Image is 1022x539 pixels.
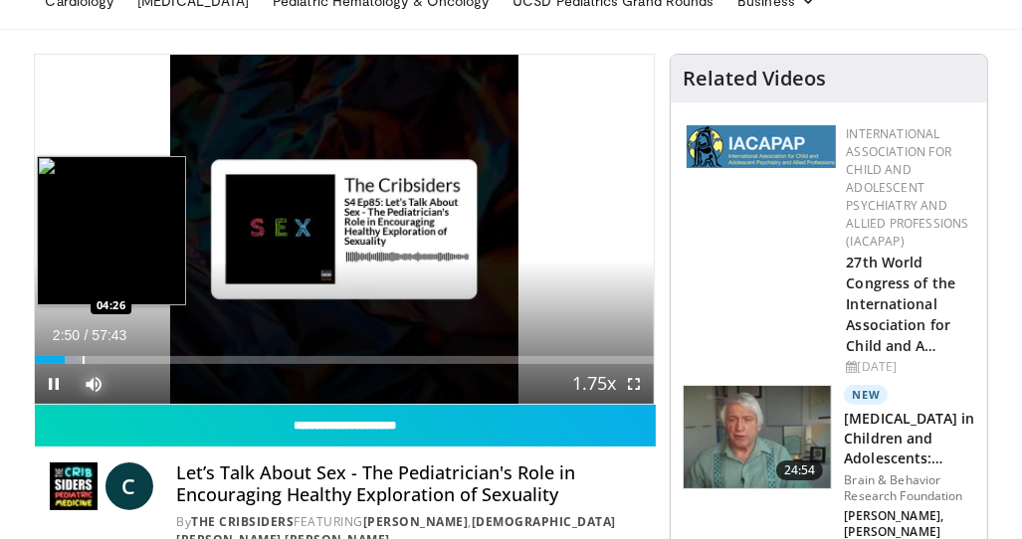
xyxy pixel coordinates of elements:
h4: Related Videos [683,67,826,90]
video-js: Video Player [35,55,655,404]
button: Playback Rate [574,364,614,404]
button: Mute [75,364,114,404]
span: / [85,327,89,343]
button: Fullscreen [614,364,654,404]
button: Pause [35,364,75,404]
img: The Cribsiders [50,462,98,510]
span: 57:43 [92,327,126,343]
span: 24:54 [776,460,824,480]
a: C [105,462,153,510]
p: Brain & Behavior Research Foundation [844,472,975,504]
img: 5b8011c7-1005-4e73-bd4d-717c320f5860.150x105_q85_crop-smart_upscale.jpg [684,386,831,489]
div: [DATE] [846,358,971,376]
h4: Let’s Talk About Sex - The Pediatrician's Role in Encouraging Healthy Exploration of Sexuality [177,462,640,505]
a: [PERSON_NAME] [363,513,469,530]
h3: [MEDICAL_DATA] in Children and Adolescents: Diagnosis, Treatment, and Common M… [844,409,975,468]
img: 2a9917ce-aac2-4f82-acde-720e532d7410.png.150x105_q85_autocrop_double_scale_upscale_version-0.2.png [687,125,836,168]
div: Progress Bar [35,356,655,364]
a: 27th World Congress of the International Association for Child and A… [846,253,955,355]
img: image.jpeg [37,156,186,305]
a: International Association for Child and Adolescent Psychiatry and Allied Professions (IACAPAP) [846,125,968,250]
a: The Cribsiders [192,513,295,530]
span: 2:50 [53,327,80,343]
p: New [844,385,888,405]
